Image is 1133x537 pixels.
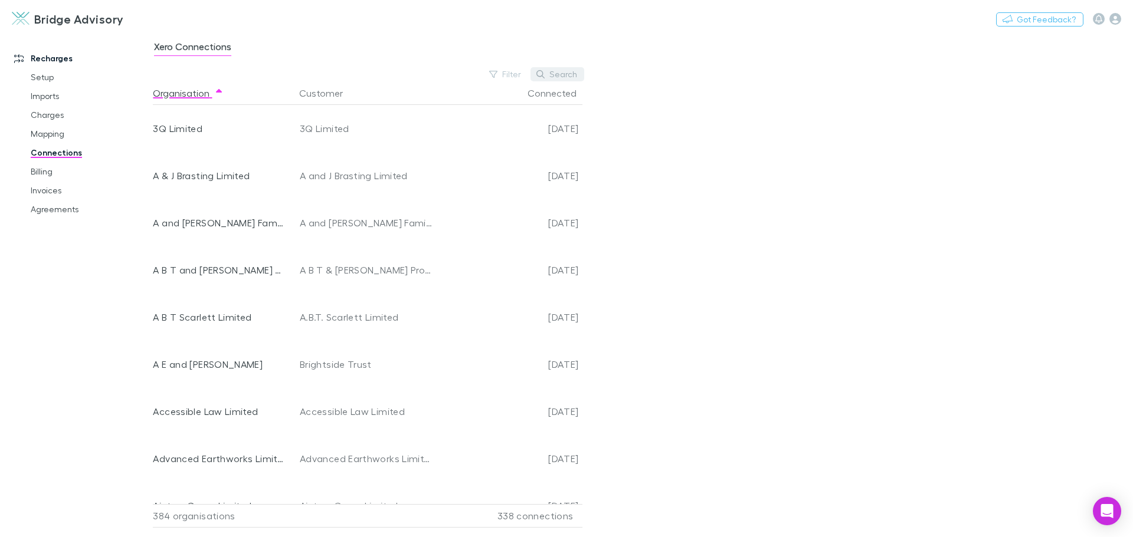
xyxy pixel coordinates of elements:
div: A.B.T. Scarlett Limited [300,294,433,341]
div: [DATE] [437,482,578,529]
div: A B T and [PERSON_NAME] Property Trust [153,246,283,294]
div: [DATE] [437,246,578,294]
a: Billing [19,162,159,181]
button: Customer [299,81,357,105]
div: Open Intercom Messenger [1093,497,1121,525]
div: 3Q Limited [300,105,433,152]
div: 3Q Limited [153,105,283,152]
a: Charges [19,106,159,124]
a: Recharges [2,49,159,68]
a: Imports [19,87,159,106]
div: [DATE] [437,435,578,482]
span: Xero Connections [154,41,231,56]
div: Advanced Earthworks Limited [300,435,433,482]
a: Agreements [19,200,159,219]
div: [DATE] [437,199,578,246]
button: Search [531,67,584,81]
button: Connected [528,81,591,105]
button: Got Feedback? [996,12,1083,27]
div: A & J Brasting Limited [153,152,283,199]
a: Invoices [19,181,159,200]
div: A and [PERSON_NAME] Family Trust [300,199,433,246]
div: Accessible Law Limited [153,388,283,435]
a: Mapping [19,124,159,143]
h3: Bridge Advisory [34,12,124,26]
div: [DATE] [437,152,578,199]
button: Organisation [153,81,224,105]
div: A E and [PERSON_NAME] [153,341,283,388]
button: Filter [483,67,528,81]
div: 384 organisations [153,504,294,528]
img: Bridge Advisory's Logo [12,12,30,26]
div: [DATE] [437,388,578,435]
div: Advanced Earthworks Limited [153,435,283,482]
div: [DATE] [437,294,578,341]
a: Bridge Advisory [5,5,131,33]
div: Aintree Group Limited [300,482,433,529]
div: [DATE] [437,341,578,388]
div: A B T Scarlett Limited [153,294,283,341]
div: [DATE] [437,105,578,152]
div: A B T & [PERSON_NAME] Property Trust [300,246,433,294]
div: Aintree Group Limited [153,482,283,529]
a: Connections [19,143,159,162]
div: A and [PERSON_NAME] Family Trust [153,199,283,246]
div: Accessible Law Limited [300,388,433,435]
a: Setup [19,68,159,87]
div: Brightside Trust [300,341,433,388]
div: A and J Brasting Limited [300,152,433,199]
div: 338 connections [436,504,578,528]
